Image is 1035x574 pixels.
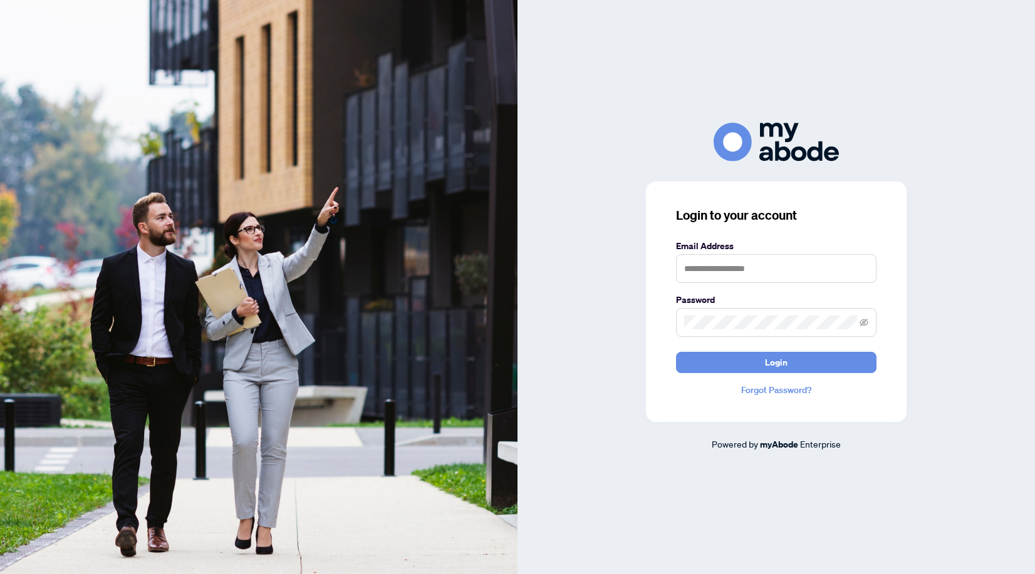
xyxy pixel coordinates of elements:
span: Powered by [712,438,758,449]
a: myAbode [760,438,798,451]
img: ma-logo [714,123,839,161]
label: Email Address [676,239,876,253]
label: Password [676,293,876,307]
span: Enterprise [800,438,841,449]
button: Login [676,352,876,373]
span: Login [765,352,788,372]
a: Forgot Password? [676,383,876,397]
h3: Login to your account [676,207,876,224]
span: eye-invisible [860,318,868,327]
